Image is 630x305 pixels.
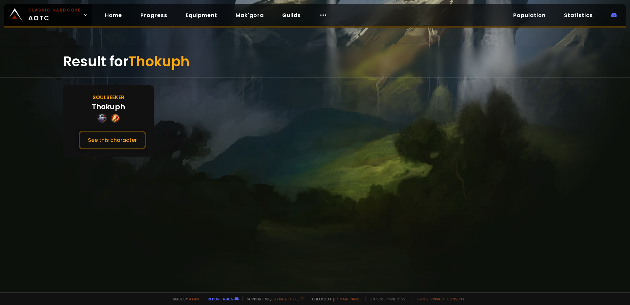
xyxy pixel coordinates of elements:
span: v. d752d5 - production [366,296,405,301]
div: Result for [63,46,567,77]
a: Guilds [277,9,306,22]
a: Equipment [180,9,222,22]
a: Consent [447,296,465,301]
a: Buy me a coffee [271,296,304,301]
span: AOTC [28,7,81,23]
span: Thokuph [128,52,190,71]
span: Support me, [242,296,304,301]
a: Home [100,9,127,22]
div: Thokuph [92,101,125,112]
small: Classic Hardcore [28,7,81,13]
a: Mak'gora [230,9,269,22]
a: Terms [416,296,428,301]
span: Checkout [308,296,362,301]
a: a fan [189,296,199,301]
a: Population [508,9,551,22]
a: [DOMAIN_NAME] [333,296,362,301]
button: See this character [79,131,146,149]
span: Made by [169,296,199,301]
div: Soulseeker [93,93,124,101]
a: Classic HardcoreAOTC [4,4,92,26]
a: Privacy [430,296,445,301]
a: Report a bug [208,296,233,301]
a: Progress [135,9,173,22]
a: Statistics [559,9,598,22]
